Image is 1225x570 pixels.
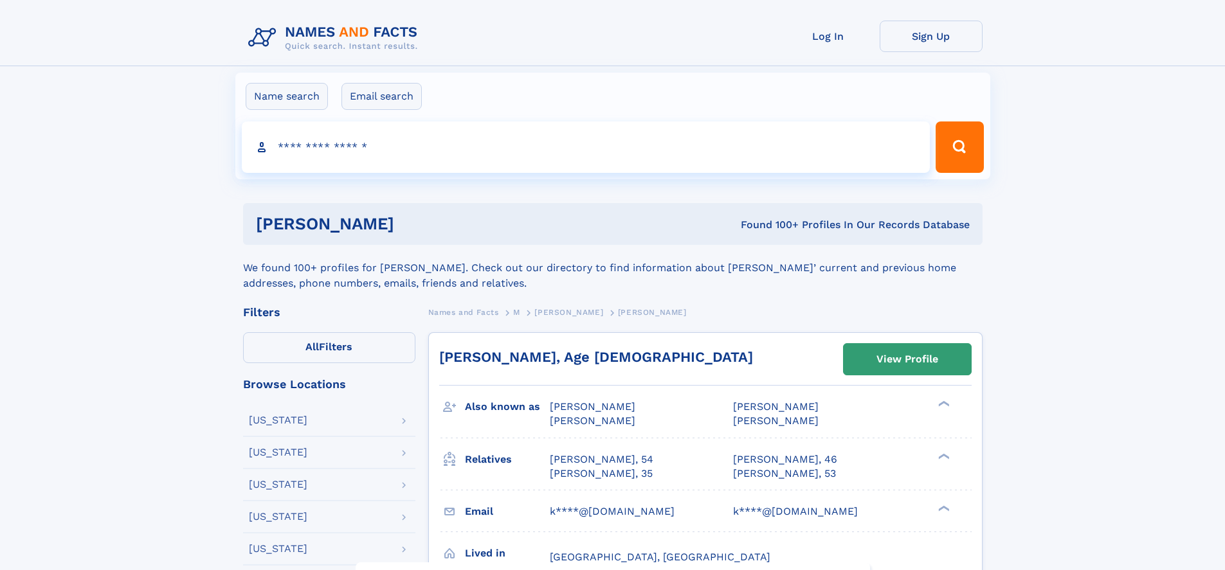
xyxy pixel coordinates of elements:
[465,501,550,522] h3: Email
[243,21,428,55] img: Logo Names and Facts
[256,216,568,232] h1: [PERSON_NAME]
[844,344,971,375] a: View Profile
[733,400,819,413] span: [PERSON_NAME]
[465,396,550,418] h3: Also known as
[876,344,938,374] div: View Profile
[242,121,930,173] input: search input
[936,121,983,173] button: Search Button
[439,349,753,365] a: [PERSON_NAME], Age [DEMOGRAPHIC_DATA]
[246,83,328,110] label: Name search
[550,467,653,481] a: [PERSON_NAME], 35
[935,452,950,460] div: ❯
[550,452,653,467] a: [PERSON_NAME], 54
[341,83,422,110] label: Email search
[513,304,520,320] a: M
[550,400,635,413] span: [PERSON_NAME]
[243,332,415,363] label: Filters
[243,245,983,291] div: We found 100+ profiles for [PERSON_NAME]. Check out our directory to find information about [PERS...
[249,544,307,554] div: [US_STATE]
[550,551,770,563] span: [GEOGRAPHIC_DATA], [GEOGRAPHIC_DATA]
[513,308,520,317] span: M
[243,379,415,390] div: Browse Locations
[249,415,307,425] div: [US_STATE]
[777,21,880,52] a: Log In
[465,542,550,564] h3: Lived in
[567,218,970,232] div: Found 100+ Profiles In Our Records Database
[935,504,950,512] div: ❯
[305,341,319,353] span: All
[534,308,603,317] span: [PERSON_NAME]
[880,21,983,52] a: Sign Up
[733,467,836,481] a: [PERSON_NAME], 53
[534,304,603,320] a: [PERSON_NAME]
[428,304,499,320] a: Names and Facts
[465,449,550,470] h3: Relatives
[618,308,687,317] span: [PERSON_NAME]
[733,452,837,467] a: [PERSON_NAME], 46
[550,414,635,427] span: [PERSON_NAME]
[249,479,307,490] div: [US_STATE]
[249,512,307,522] div: [US_STATE]
[935,400,950,408] div: ❯
[733,414,819,427] span: [PERSON_NAME]
[249,447,307,458] div: [US_STATE]
[243,307,415,318] div: Filters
